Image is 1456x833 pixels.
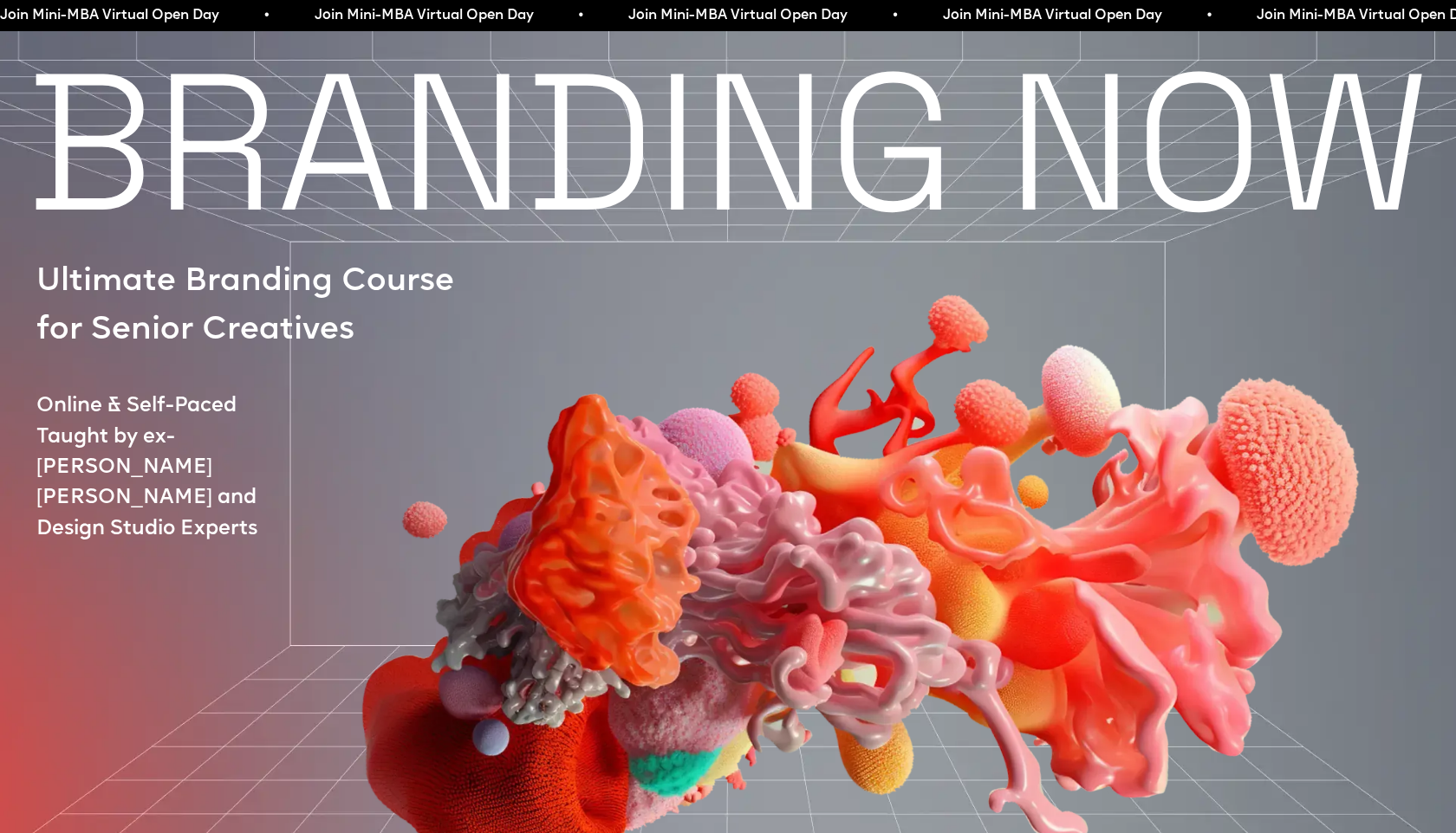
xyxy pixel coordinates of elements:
[1207,3,1212,28] span: •
[36,258,473,354] p: Ultimate Branding Course for Senior Creatives
[578,3,583,28] span: •
[36,423,328,545] p: Taught by ex-[PERSON_NAME] [PERSON_NAME] and Design Studio Experts
[893,3,898,28] span: •
[264,3,270,28] span: •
